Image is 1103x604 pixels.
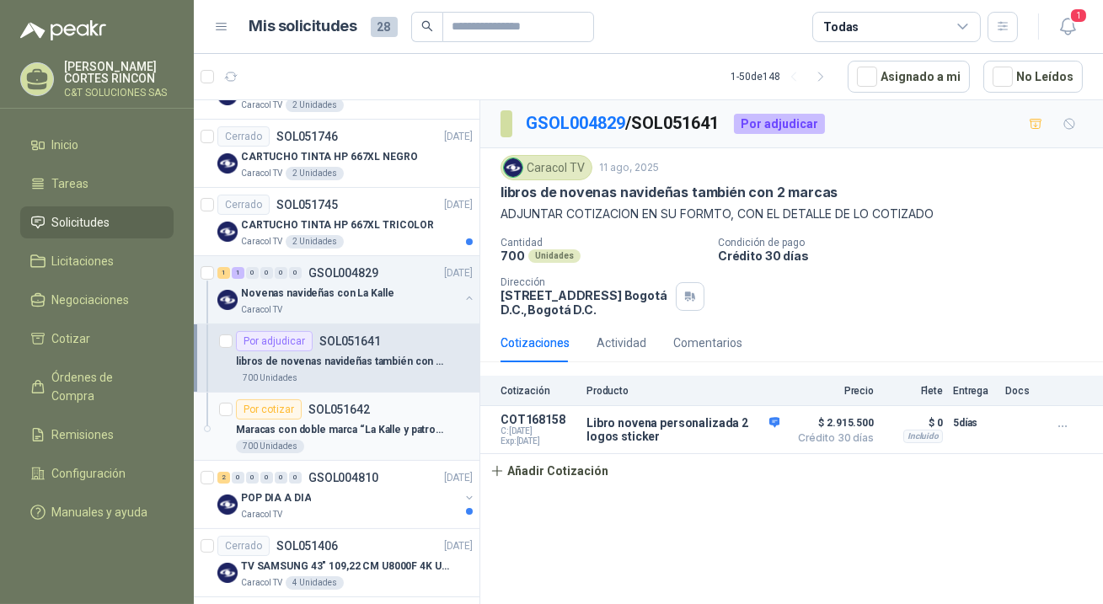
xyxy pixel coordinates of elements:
[371,17,398,37] span: 28
[241,167,282,180] p: Caracol TV
[501,385,576,397] p: Cotización
[289,267,302,279] div: 0
[953,385,995,397] p: Entrega
[232,267,244,279] div: 1
[246,267,259,279] div: 0
[217,222,238,242] img: Company Logo
[501,237,704,249] p: Cantidad
[236,440,304,453] div: 700 Unidades
[217,472,230,484] div: 2
[20,361,174,412] a: Órdenes de Compra
[241,217,434,233] p: CARTUCHO TINTA HP 667XL TRICOLOR
[217,536,270,556] div: Cerrado
[217,468,476,521] a: 2 0 0 0 0 0 GSOL004810[DATE] Company LogoPOP DIA A DIACaracol TV
[236,354,446,370] p: libros de novenas navideñas también con 2 marcas
[731,63,834,90] div: 1 - 50 de 148
[20,168,174,200] a: Tareas
[884,413,943,433] p: $ 0
[20,496,174,528] a: Manuales y ayuda
[236,422,446,438] p: Maracas con doble marca “La Kalle y patrocinador”
[597,334,646,352] div: Actividad
[501,288,669,317] p: [STREET_ADDRESS] Bogotá D.C. , Bogotá D.C.
[421,20,433,32] span: search
[20,419,174,451] a: Remisiones
[64,88,174,98] p: C&T SOLUCIONES SAS
[444,197,473,213] p: [DATE]
[52,464,126,483] span: Configuración
[480,454,618,488] button: Añadir Cotización
[236,399,302,420] div: Por cotizar
[673,334,742,352] div: Comentarios
[983,61,1083,93] button: No Leídos
[308,472,378,484] p: GSOL004810
[308,267,378,279] p: GSOL004829
[275,267,287,279] div: 0
[276,540,338,552] p: SOL051406
[953,413,995,433] p: 5 días
[217,290,238,310] img: Company Logo
[319,335,381,347] p: SOL051641
[1069,8,1088,24] span: 1
[52,213,110,232] span: Solicitudes
[217,267,230,279] div: 1
[275,472,287,484] div: 0
[52,425,115,444] span: Remisiones
[1005,385,1039,397] p: Docs
[444,265,473,281] p: [DATE]
[249,14,357,39] h1: Mis solicitudes
[20,284,174,316] a: Negociaciones
[790,433,874,443] span: Crédito 30 días
[246,472,259,484] div: 0
[526,110,720,136] p: / SOL051641
[241,559,451,575] p: TV SAMSUNG 43" 109,22 CM U8000F 4K UHD
[241,286,394,302] p: Novenas navideñas con La Kalle
[241,490,311,506] p: POP DIA A DIA
[241,149,418,165] p: CARTUCHO TINTA HP 667XL NEGRO
[52,136,79,154] span: Inicio
[718,249,1096,263] p: Crédito 30 días
[64,61,174,84] p: [PERSON_NAME] CORTES RINCON
[286,167,344,180] div: 2 Unidades
[194,529,479,597] a: CerradoSOL051406[DATE] Company LogoTV SAMSUNG 43" 109,22 CM U8000F 4K UHDCaracol TV4 Unidades
[286,99,344,112] div: 2 Unidades
[790,413,874,433] span: $ 2.915.500
[194,393,479,461] a: Por cotizarSOL051642Maracas con doble marca “La Kalle y patrocinador”700 Unidades
[241,576,282,590] p: Caracol TV
[236,371,304,385] div: 700 Unidades
[734,114,825,134] div: Por adjudicar
[236,331,313,351] div: Por adjudicar
[217,494,238,515] img: Company Logo
[501,249,525,263] p: 700
[20,245,174,277] a: Licitaciones
[823,18,859,36] div: Todas
[20,129,174,161] a: Inicio
[848,61,970,93] button: Asignado a mi
[194,188,479,256] a: CerradoSOL051745[DATE] Company LogoCARTUCHO TINTA HP 667XL TRICOLORCaracol TV2 Unidades
[504,158,522,177] img: Company Logo
[501,155,592,180] div: Caracol TV
[286,576,344,590] div: 4 Unidades
[52,174,89,193] span: Tareas
[1052,12,1083,42] button: 1
[52,503,148,521] span: Manuales y ayuda
[286,235,344,249] div: 2 Unidades
[260,472,273,484] div: 0
[20,206,174,238] a: Solicitudes
[718,237,1096,249] p: Condición de pago
[586,385,779,397] p: Producto
[526,113,625,133] a: GSOL004829
[217,263,476,317] a: 1 1 0 0 0 0 GSOL004829[DATE] Company LogoNovenas navideñas con La KalleCaracol TV
[903,430,943,443] div: Incluido
[260,267,273,279] div: 0
[217,563,238,583] img: Company Logo
[444,538,473,554] p: [DATE]
[501,276,669,288] p: Dirección
[241,303,282,317] p: Caracol TV
[586,416,779,443] p: Libro novena personalizada 2 logos sticker
[52,329,91,348] span: Cotizar
[52,368,158,405] span: Órdenes de Compra
[501,426,576,436] span: C: [DATE]
[217,153,238,174] img: Company Logo
[20,323,174,355] a: Cotizar
[241,508,282,521] p: Caracol TV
